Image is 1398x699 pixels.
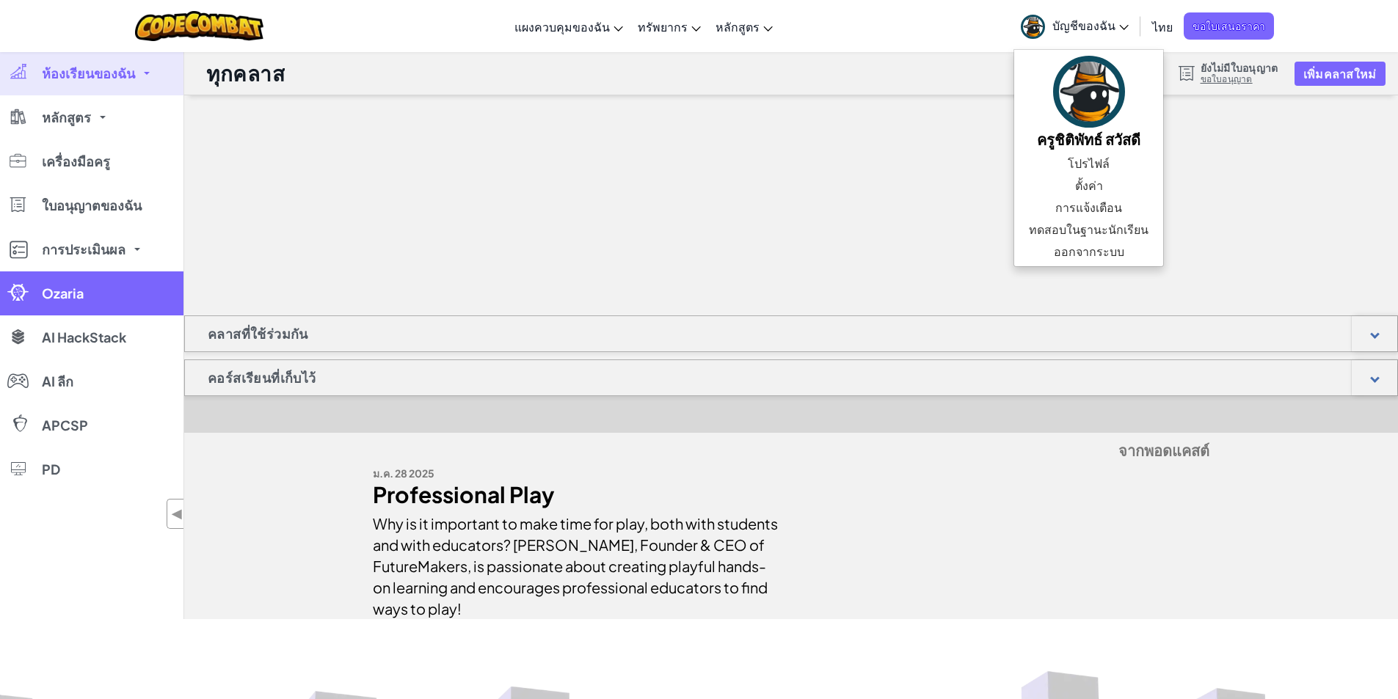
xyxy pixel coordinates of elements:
a: บัญชีของฉัน [1013,3,1136,49]
button: เพิ่มคลาสใหม่ [1295,62,1386,86]
span: ใบอนุญาตของฉัน [42,199,142,212]
span: AI ลีก [42,375,73,388]
div: Why is it important to make time for play, both with students and with educators? [PERSON_NAME], ... [373,505,780,619]
a: ตั้งค่า [1014,175,1163,197]
h5: ครูชิติพัทธ์ สวัสดี [1029,128,1148,150]
img: avatar [1021,15,1045,39]
span: ทรัพยากร [638,19,688,34]
a: ขอใบเสนอราคา [1184,12,1274,40]
div: Professional Play [373,484,780,505]
span: แผงควบคุมของฉัน [514,19,610,34]
span: ห้องเรียนของฉัน [42,67,135,80]
span: ◀ [171,503,183,524]
span: การแจ้งเตือน [1055,199,1122,216]
span: หลักสูตร [42,111,91,124]
span: Ozaria [42,287,84,300]
span: ไทย [1152,19,1173,34]
span: เครื่องมือครู [42,155,110,168]
a: โปรไฟล์ [1014,153,1163,175]
a: ไทย [1145,7,1180,46]
img: avatar [1053,56,1125,128]
h5: จากพอดแคสต์ [373,440,1209,463]
a: ออกจากระบบ [1014,241,1163,263]
div: ม.ค. 28 2025 [373,463,780,484]
a: ทรัพยากร [630,7,708,46]
span: หลักสูตร [716,19,760,34]
span: บัญชีของฉัน [1052,18,1129,33]
a: การแจ้งเตือน [1014,197,1163,219]
a: ขอใบอนุญาต [1201,73,1278,85]
a: ครูชิติพัทธ์ สวัสดี [1014,54,1163,153]
a: แผงควบคุมของฉัน [507,7,630,46]
span: AI HackStack [42,331,126,344]
h1: ทุกคลาส [206,59,285,87]
img: CodeCombat logo [135,11,263,41]
span: ยังไม่มีใบอนุญาต [1201,62,1278,73]
h1: คอร์สเรียนที่เก็บไว้ [185,359,339,396]
a: หลักสูตร [708,7,780,46]
a: ทดสอบในฐานะนักเรียน [1014,219,1163,241]
span: การประเมินผล [42,243,125,256]
h1: คลาสที่ใช้ร่วมกัน [185,315,331,352]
